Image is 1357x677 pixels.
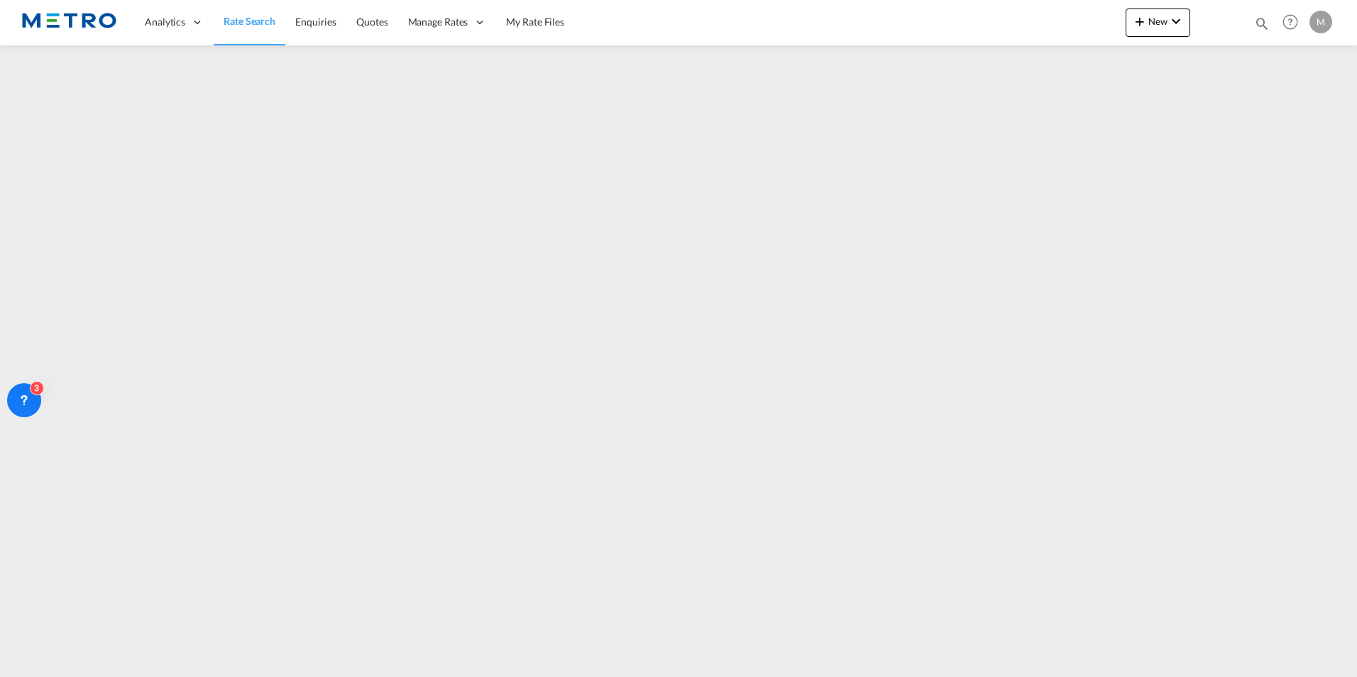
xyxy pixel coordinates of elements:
div: M [1309,11,1332,33]
div: Help [1278,10,1309,35]
md-icon: icon-plus 400-fg [1131,13,1148,30]
span: Quotes [356,16,388,28]
button: icon-plus 400-fgNewicon-chevron-down [1126,9,1190,37]
span: Analytics [145,15,185,29]
md-icon: icon-magnify [1254,16,1270,31]
md-icon: icon-chevron-down [1168,13,1185,30]
span: Help [1278,10,1302,34]
div: icon-magnify [1254,16,1270,37]
span: Rate Search [224,15,275,27]
img: 25181f208a6c11efa6aa1bf80d4cef53.png [21,6,117,38]
span: Manage Rates [408,15,468,29]
span: New [1131,16,1185,27]
span: My Rate Files [506,16,564,28]
span: Enquiries [295,16,336,28]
